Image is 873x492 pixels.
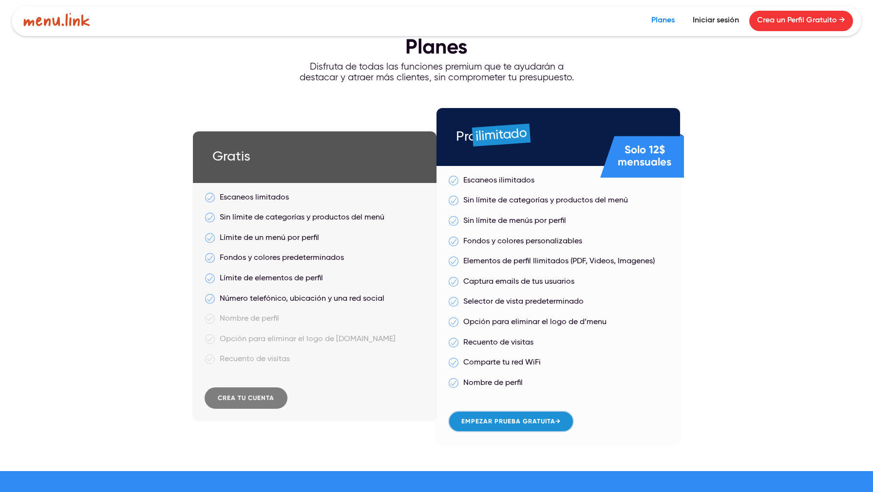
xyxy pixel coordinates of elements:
a: CRea tu cuenta [205,387,287,409]
div: Fondos y colores personalizables [449,236,668,248]
div: Comparte tu red WiFi [449,357,668,369]
div: Sin límite de categorías y productos del menú [205,212,424,224]
div: Elementos de perfil Ilimitados (PDF, Videos, Imagenes) [449,255,668,268]
div: Gratis [193,131,436,183]
div: Captura emails de tus usuarios [449,276,668,289]
div: Pro [436,108,680,166]
div: Opción para eliminar el logo de [DOMAIN_NAME] [205,333,424,346]
div: Recuento de visitas [205,353,424,366]
div: Escaneos ilimitados [449,175,668,187]
div: Número telefónico, ubicación y una red social [205,293,424,306]
div: Límite de elementos de perfil [205,273,424,285]
div: Solo 12$ mensuales [600,131,684,181]
div: Opción para eliminar el logo de d’menu [449,316,668,329]
div: Recuento de visitas [449,337,668,349]
div: Nombre de perfil [205,313,424,326]
a: Empezar prueba gratuita→ [448,411,574,432]
a: Iniciar sesión [685,11,747,31]
h1: Planes [173,36,700,57]
div: Sin límite de categorías y productos del menú [449,195,668,207]
div: Nombre de perfil [449,377,668,390]
div: Fondos y colores predeterminados [205,252,424,265]
div: Escaneos limitados [205,192,424,204]
a: Crea un Perfil Gratuito → [749,11,853,31]
p: Disfruta de todas las funciones premium que te ayudarán a destacar y atraer más clientes, sin com... [173,62,700,84]
a: Planes [644,11,683,31]
div: Selector de vista predeterminado [449,296,668,309]
span: ilimitado [472,124,531,146]
div: Límite de un menú por perfil [205,232,424,245]
strong: → [555,418,561,425]
div: Sin límite de menús por perfil [449,215,668,228]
